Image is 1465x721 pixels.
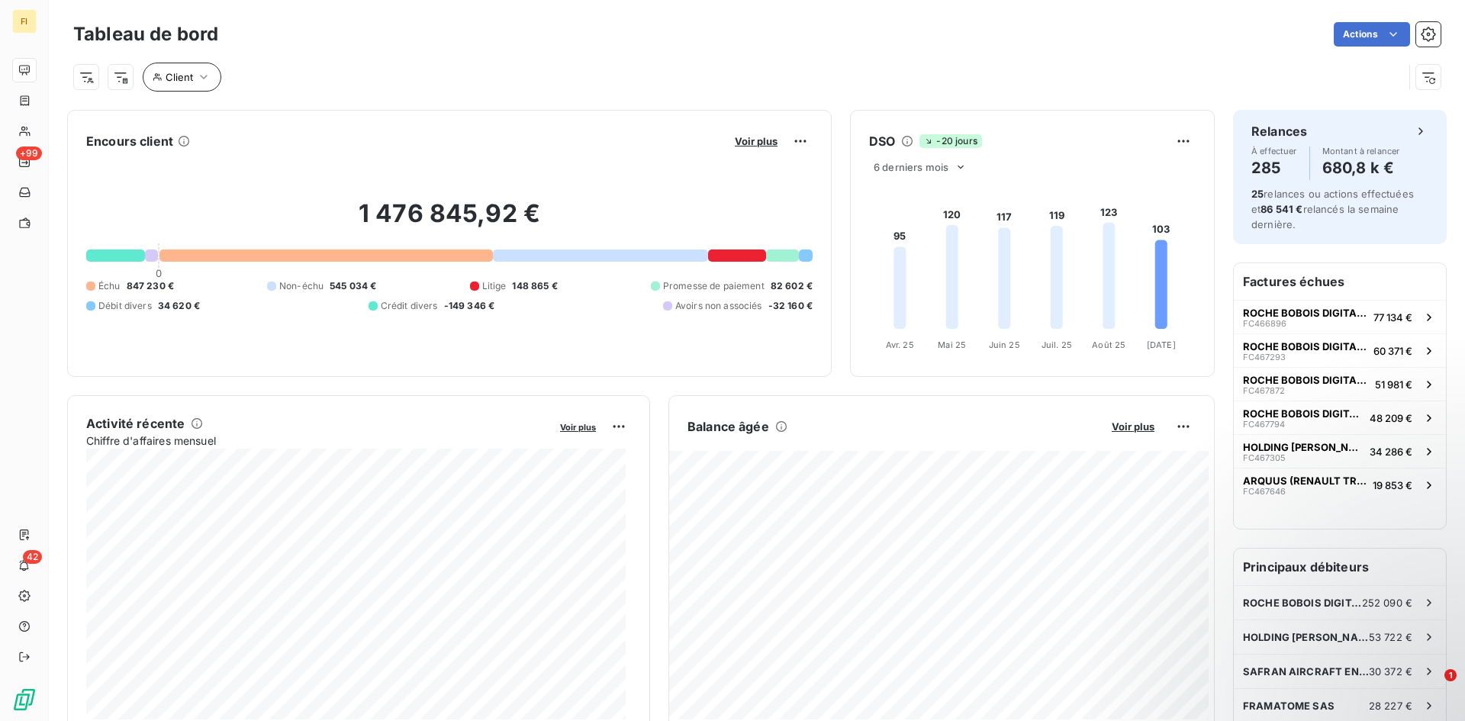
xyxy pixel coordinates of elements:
[1251,146,1297,156] span: À effectuer
[555,420,600,433] button: Voir plus
[98,279,121,293] span: Échu
[1107,420,1159,433] button: Voir plus
[86,198,813,244] h2: 1 476 845,92 €
[1243,374,1369,386] span: ROCHE BOBOIS DIGITAL SERVICES
[1251,188,1414,230] span: relances ou actions effectuées et relancés la semaine dernière.
[86,132,173,150] h6: Encours client
[330,279,376,293] span: 545 034 €
[1370,446,1412,458] span: 34 286 €
[1092,340,1125,350] tspan: Août 25
[730,134,782,148] button: Voir plus
[1373,345,1412,357] span: 60 371 €
[1243,441,1364,453] span: HOLDING [PERSON_NAME]
[1234,367,1446,401] button: ROCHE BOBOIS DIGITAL SERVICESFC46787251 981 €
[1243,386,1285,395] span: FC467872
[735,135,778,147] span: Voir plus
[1243,487,1286,496] span: FC467646
[938,340,966,350] tspan: Mai 25
[127,279,174,293] span: 847 230 €
[768,299,813,313] span: -32 160 €
[512,279,557,293] span: 148 865 €
[874,161,948,173] span: 6 derniers mois
[1042,340,1072,350] tspan: Juil. 25
[12,687,37,712] img: Logo LeanPay
[663,279,765,293] span: Promesse de paiement
[687,417,769,436] h6: Balance âgée
[1234,401,1446,434] button: ROCHE BOBOIS DIGITAL SERVICESFC46779448 209 €
[1243,453,1286,462] span: FC467305
[23,550,42,564] span: 42
[560,422,596,433] span: Voir plus
[1234,468,1446,501] button: ARQUUS (RENAULT TRUCKS DEFENSE SAS)FC46764619 853 €
[279,279,324,293] span: Non-échu
[771,279,813,293] span: 82 602 €
[1373,479,1412,491] span: 19 853 €
[1369,700,1412,712] span: 28 227 €
[16,146,42,160] span: +99
[1322,146,1400,156] span: Montant à relancer
[158,299,200,313] span: 34 620 €
[1251,188,1264,200] span: 25
[1251,122,1307,140] h6: Relances
[886,340,914,350] tspan: Avr. 25
[1243,475,1367,487] span: ARQUUS (RENAULT TRUCKS DEFENSE SAS)
[919,134,981,148] span: -20 jours
[73,21,218,48] h3: Tableau de bord
[1234,549,1446,585] h6: Principaux débiteurs
[1370,412,1412,424] span: 48 209 €
[12,9,37,34] div: FI
[1251,156,1297,180] h4: 285
[1413,669,1450,706] iframe: Intercom live chat
[675,299,762,313] span: Avoirs non associés
[1375,378,1412,391] span: 51 981 €
[1234,263,1446,300] h6: Factures échues
[1243,352,1286,362] span: FC467293
[1243,307,1367,319] span: ROCHE BOBOIS DIGITAL SERVICES
[989,340,1020,350] tspan: Juin 25
[1243,420,1285,429] span: FC467794
[1334,22,1410,47] button: Actions
[1112,420,1154,433] span: Voir plus
[1243,319,1286,328] span: FC466896
[381,299,438,313] span: Crédit divers
[869,132,895,150] h6: DSO
[1234,434,1446,468] button: HOLDING [PERSON_NAME]FC46730534 286 €
[1160,573,1465,680] iframe: Intercom notifications message
[482,279,507,293] span: Litige
[143,63,221,92] button: Client
[166,71,193,83] span: Client
[1261,203,1302,215] span: 86 541 €
[1234,333,1446,367] button: ROCHE BOBOIS DIGITAL SERVICESFC46729360 371 €
[444,299,495,313] span: -149 346 €
[1243,407,1364,420] span: ROCHE BOBOIS DIGITAL SERVICES
[98,299,152,313] span: Débit divers
[1444,669,1457,681] span: 1
[1243,340,1367,352] span: ROCHE BOBOIS DIGITAL SERVICES
[1373,311,1412,323] span: 77 134 €
[1147,340,1176,350] tspan: [DATE]
[1234,300,1446,333] button: ROCHE BOBOIS DIGITAL SERVICESFC46689677 134 €
[86,433,549,449] span: Chiffre d'affaires mensuel
[86,414,185,433] h6: Activité récente
[1322,156,1400,180] h4: 680,8 k €
[1243,700,1335,712] span: FRAMATOME SAS
[156,267,162,279] span: 0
